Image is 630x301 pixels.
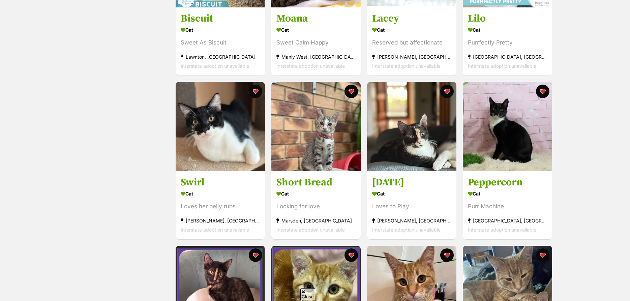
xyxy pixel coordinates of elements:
h3: Peppercorn [468,176,547,189]
img: Peppercorn [463,82,552,171]
a: Moana Cat Sweet Calm Happy Manly West, [GEOGRAPHIC_DATA] Interstate adoption unavailable favourite [271,7,361,76]
h3: Moana [276,12,356,25]
div: Sweet Calm Happy [276,38,356,47]
span: Interstate adoption unavailable [372,227,441,233]
div: [PERSON_NAME], [GEOGRAPHIC_DATA] [181,216,260,225]
h3: Short Bread [276,176,356,189]
span: Interstate adoption unavailable [276,227,345,233]
div: Looking for love [276,202,356,211]
div: [GEOGRAPHIC_DATA], [GEOGRAPHIC_DATA] [468,52,547,61]
div: Manly West, [GEOGRAPHIC_DATA] [276,52,356,61]
h3: [DATE] [372,176,451,189]
div: Lawnton, [GEOGRAPHIC_DATA] [181,52,260,61]
a: Lacey Cat Reserved but affectionate [PERSON_NAME], [GEOGRAPHIC_DATA] Interstate adoption unavaila... [367,7,456,76]
div: [PERSON_NAME], [GEOGRAPHIC_DATA] [372,52,451,61]
span: Interstate adoption unavailable [468,63,536,69]
div: Cat [276,189,356,199]
div: Marsden, [GEOGRAPHIC_DATA] [276,216,356,225]
h3: Swirl [181,176,260,189]
div: Cat [372,189,451,199]
img: Noël [367,82,456,171]
a: Biscuit Cat Sweet As Biscuit Lawnton, [GEOGRAPHIC_DATA] Interstate adoption unavailable favourite [176,7,265,76]
span: Interstate adoption unavailable [276,63,345,69]
img: Short Bread [271,82,361,171]
h3: Lacey [372,12,451,25]
div: Cat [468,189,547,199]
button: favourite [249,85,262,98]
div: [PERSON_NAME], [GEOGRAPHIC_DATA] [372,216,451,225]
span: Interstate adoption unavailable [468,227,536,233]
a: Peppercorn Cat Purr Machine [GEOGRAPHIC_DATA], [GEOGRAPHIC_DATA] Interstate adoption unavailable ... [463,171,552,239]
div: Cat [181,25,260,35]
div: Loves her belly rubs [181,202,260,211]
div: Cat [372,25,451,35]
div: Cat [181,189,260,199]
button: favourite [440,248,454,262]
span: Interstate adoption unavailable [372,63,441,69]
a: Short Bread Cat Looking for love Marsden, [GEOGRAPHIC_DATA] Interstate adoption unavailable favou... [271,171,361,239]
span: Close [300,288,315,300]
button: favourite [249,248,262,262]
div: [GEOGRAPHIC_DATA], [GEOGRAPHIC_DATA] [468,216,547,225]
div: Cat [468,25,547,35]
a: Lilo Cat Purrfectly Pretty [GEOGRAPHIC_DATA], [GEOGRAPHIC_DATA] Interstate adoption unavailable f... [463,7,552,76]
h3: Lilo [468,12,547,25]
div: Cat [276,25,356,35]
span: Interstate adoption unavailable [181,227,249,233]
a: Swirl Cat Loves her belly rubs [PERSON_NAME], [GEOGRAPHIC_DATA] Interstate adoption unavailable f... [176,171,265,239]
div: Reserved but affectionate [372,38,451,47]
button: favourite [344,85,358,98]
div: Purr Machine [468,202,547,211]
button: favourite [536,85,549,98]
button: favourite [440,85,454,98]
div: Sweet As Biscuit [181,38,260,47]
h3: Biscuit [181,12,260,25]
button: favourite [344,248,358,262]
button: favourite [536,248,549,262]
div: Purrfectly Pretty [468,38,547,47]
img: Swirl [176,82,265,171]
div: Loves to Play [372,202,451,211]
a: [DATE] Cat Loves to Play [PERSON_NAME], [GEOGRAPHIC_DATA] Interstate adoption unavailable favourite [367,171,456,239]
span: Interstate adoption unavailable [181,63,249,69]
